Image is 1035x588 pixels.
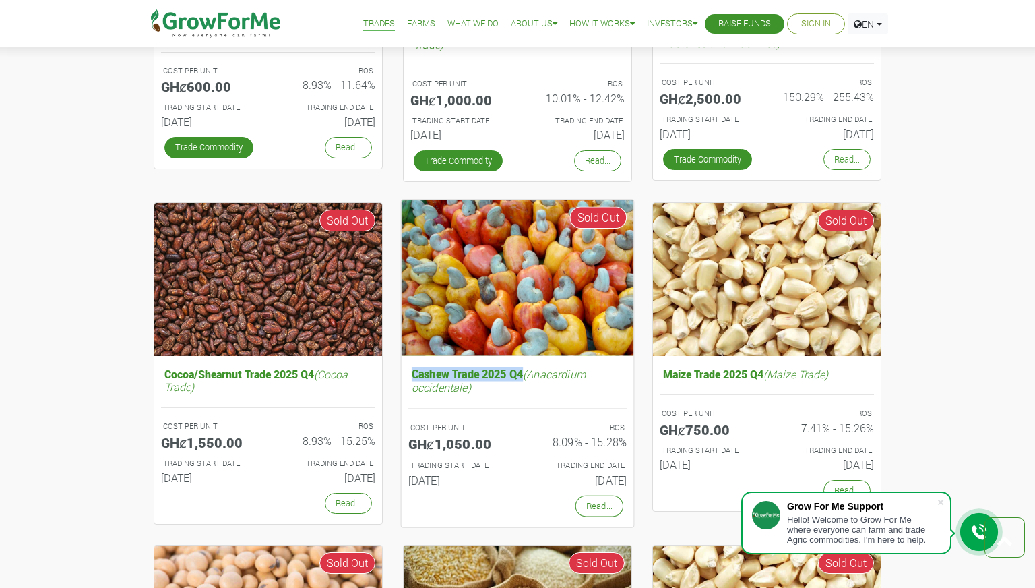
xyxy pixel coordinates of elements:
span: Sold Out [319,210,375,231]
h5: GHȼ1,000.00 [410,92,507,108]
h5: GHȼ1,550.00 [161,434,258,450]
a: What We Do [447,17,499,31]
p: ROS [280,421,373,432]
p: Estimated Trading End Date [779,445,872,457]
h6: [DATE] [660,127,757,140]
p: Estimated Trading End Date [280,102,373,113]
a: Read... [823,480,871,501]
h6: [DATE] [410,128,507,141]
a: Trade Commodity [414,150,503,171]
a: Cocoa/Shearnut Trade 2025 Q4(Cocoa Trade) COST PER UNIT GHȼ1,550.00 ROS 8.93% - 15.25% TRADING ST... [161,364,375,490]
p: ROS [779,77,872,88]
p: Estimated Trading Start Date [412,115,505,127]
a: Maize Trade 2025 Q4(Maize Trade) COST PER UNIT GHȼ750.00 ROS 7.41% - 15.26% TRADING START DATE [D... [660,364,874,477]
h5: GHȼ2,500.00 [660,90,757,107]
p: COST PER UNIT [662,408,755,419]
span: Sold Out [818,552,874,574]
h5: GHȼ600.00 [161,78,258,94]
a: Read... [325,493,372,514]
a: Read... [575,496,623,517]
a: Raise Funds [718,17,771,31]
span: Sold Out [569,552,625,574]
p: Estimated Trading End Date [779,114,872,125]
h6: 7.41% - 15.26% [777,421,874,434]
p: ROS [779,408,872,419]
h6: 8.93% - 15.25% [278,434,375,447]
p: ROS [280,65,373,77]
h6: [DATE] [528,128,625,141]
a: About Us [511,17,557,31]
p: Estimated Trading End Date [280,458,373,469]
h6: 10.01% - 12.42% [528,92,625,105]
a: Investors [647,17,697,31]
a: Read... [325,137,372,158]
p: Estimated Trading Start Date [662,445,755,457]
p: Estimated Trading Start Date [410,460,505,471]
i: (Cocoa Trade) [164,367,348,394]
a: Farms [407,17,435,31]
p: COST PER UNIT [410,422,505,434]
span: Sold Out [818,210,874,231]
h6: 150.29% - 255.43% [777,90,874,103]
h6: [DATE] [777,127,874,140]
h6: 8.09% - 15.28% [528,436,627,449]
a: Trade Commodity [164,137,253,158]
a: Machinery Fund (10 Yrs)(Tractors, Factories and Machines) COST PER UNIT GHȼ2,500.00 ROS 150.29% -... [660,20,874,146]
a: Cashew Trade 2025 Q4(Anacardium occidentale) COST PER UNIT GHȼ1,050.00 ROS 8.09% - 15.28% TRADING... [408,364,627,492]
h6: [DATE] [278,115,375,128]
p: Estimated Trading End Date [530,460,625,471]
h6: [DATE] [528,473,627,487]
i: (Maize Trade) [763,367,828,381]
h5: Cocoa/Shearnut Trade 2025 Q4 [161,364,375,396]
h6: [DATE] [161,115,258,128]
h6: [DATE] [777,458,874,471]
p: Estimated Trading Start Date [163,458,256,469]
p: ROS [530,78,623,90]
h5: GHȼ750.00 [660,421,757,438]
p: COST PER UNIT [412,78,505,90]
h6: [DATE] [161,471,258,484]
a: Read... [823,149,871,170]
a: Trade Commodity [663,149,752,170]
img: growforme image [402,200,634,355]
div: Grow For Me Support [787,501,937,512]
span: Sold Out [570,206,627,229]
h5: Cashew Trade 2025 Q4 [408,364,627,397]
h5: Maize Trade 2025 Q4 [660,364,874,384]
img: growforme image [154,203,382,356]
h6: 8.93% - 11.64% [278,78,375,91]
div: Hello! Welcome to Grow For Me where everyone can farm and trade Agric commodities. I'm here to help. [787,514,937,545]
h6: [DATE] [660,458,757,471]
a: Sign In [801,17,831,31]
h6: [DATE] [408,473,507,487]
p: COST PER UNIT [163,65,256,77]
h6: [DATE] [278,471,375,484]
h5: GHȼ1,050.00 [408,436,507,452]
span: Sold Out [319,552,375,574]
p: Estimated Trading End Date [530,115,623,127]
a: EN [848,13,888,34]
i: (Anacardium occidentale) [412,367,586,394]
p: ROS [530,422,625,434]
p: Estimated Trading Start Date [163,102,256,113]
p: Estimated Trading Start Date [662,114,755,125]
a: Cocoa/Shearnut Trade 2026 Q1(Cocoa Trade) COST PER UNIT GHȼ1,000.00 ROS 10.01% - 12.42% TRADING S... [410,21,625,146]
a: Read... [574,150,621,171]
p: COST PER UNIT [163,421,256,432]
p: COST PER UNIT [662,77,755,88]
a: Maize Trade 2026 Q1(Maize Trade) COST PER UNIT GHȼ600.00 ROS 8.93% - 11.64% TRADING START DATE [D... [161,21,375,134]
a: How it Works [569,17,635,31]
img: growforme image [653,203,881,356]
a: Trades [363,17,395,31]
